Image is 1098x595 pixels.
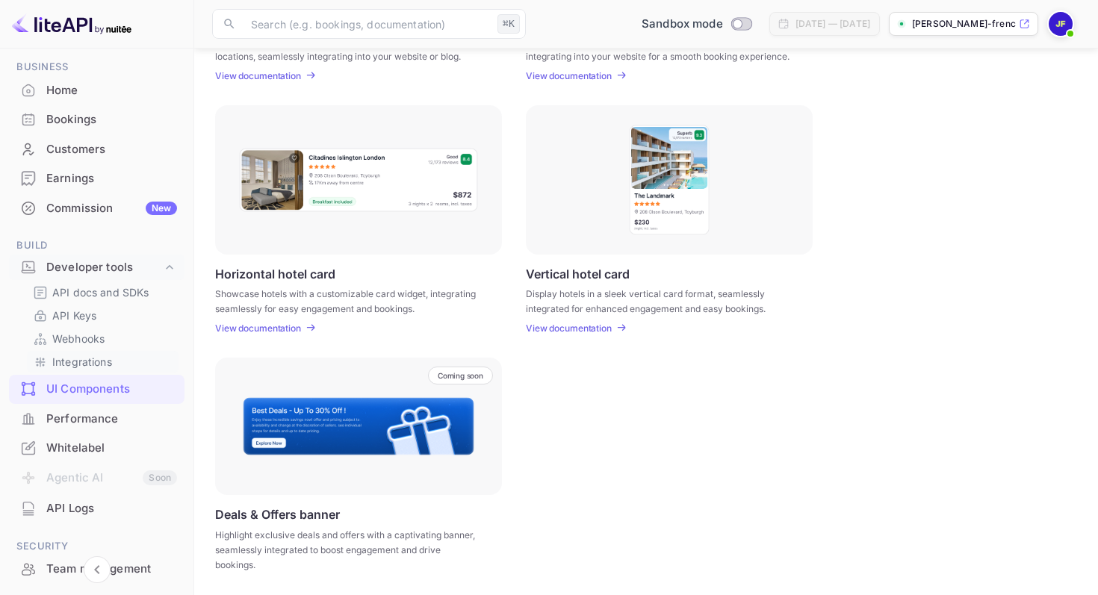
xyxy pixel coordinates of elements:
[215,287,483,314] p: Showcase hotels with a customizable card widget, integrating seamlessly for easy engagement and b...
[52,331,105,346] p: Webhooks
[46,381,177,398] div: UI Components
[9,164,184,192] a: Earnings
[497,14,520,34] div: ⌘K
[46,82,177,99] div: Home
[215,70,301,81] p: View documentation
[9,538,184,555] span: Security
[215,34,483,61] p: Our interactive map widget lets users easily explore hotel locations, seamlessly integrating into...
[526,267,630,281] p: Vertical hotel card
[9,76,184,105] div: Home
[9,135,184,163] a: Customers
[526,323,612,334] p: View documentation
[9,59,184,75] span: Business
[242,9,491,39] input: Search (e.g. bookings, documentation)
[46,259,162,276] div: Developer tools
[46,111,177,128] div: Bookings
[9,494,184,523] div: API Logs
[215,323,301,334] p: View documentation
[9,494,184,522] a: API Logs
[9,164,184,193] div: Earnings
[526,323,616,334] a: View documentation
[636,16,757,33] div: Switch to Production mode
[9,405,184,432] a: Performance
[46,500,177,517] div: API Logs
[242,396,475,456] img: Banner Frame
[52,284,149,300] p: API docs and SDKs
[46,440,177,457] div: Whitelabel
[9,434,184,461] a: Whitelabel
[9,105,184,133] a: Bookings
[1049,12,1073,36] img: Jon French
[9,105,184,134] div: Bookings
[9,76,184,104] a: Home
[9,555,184,582] a: Team management
[215,267,335,281] p: Horizontal hotel card
[215,528,483,573] p: Highlight exclusive deals and offers with a captivating banner, seamlessly integrated to boost en...
[27,281,179,303] div: API docs and SDKs
[795,17,870,31] div: [DATE] — [DATE]
[27,351,179,373] div: Integrations
[84,556,111,583] button: Collapse navigation
[215,70,305,81] a: View documentation
[27,305,179,326] div: API Keys
[52,354,112,370] p: Integrations
[9,405,184,434] div: Performance
[9,194,184,222] a: CommissionNew
[642,16,723,33] span: Sandbox mode
[9,555,184,584] div: Team management
[215,323,305,334] a: View documentation
[46,200,177,217] div: Commission
[46,561,177,578] div: Team management
[9,434,184,463] div: Whitelabel
[526,70,616,81] a: View documentation
[9,255,184,281] div: Developer tools
[215,507,340,522] p: Deals & Offers banner
[526,70,612,81] p: View documentation
[9,135,184,164] div: Customers
[33,354,173,370] a: Integrations
[9,194,184,223] div: CommissionNew
[912,17,1016,31] p: [PERSON_NAME]-french-vqmdi.nuite...
[46,170,177,187] div: Earnings
[46,411,177,428] div: Performance
[27,328,179,349] div: Webhooks
[628,124,710,236] img: Vertical hotel card Frame
[33,284,173,300] a: API docs and SDKs
[33,308,173,323] a: API Keys
[526,34,794,61] p: The search bar widget lets users easily find hotels, seamlessly integrating into your website for...
[12,12,131,36] img: LiteAPI logo
[9,375,184,404] div: UI Components
[46,141,177,158] div: Customers
[526,287,794,314] p: Display hotels in a sleek vertical card format, seamlessly integrated for enhanced engagement and...
[438,371,483,380] p: Coming soon
[52,308,96,323] p: API Keys
[9,375,184,402] a: UI Components
[33,331,173,346] a: Webhooks
[146,202,177,215] div: New
[238,147,479,213] img: Horizontal hotel card Frame
[9,237,184,254] span: Build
